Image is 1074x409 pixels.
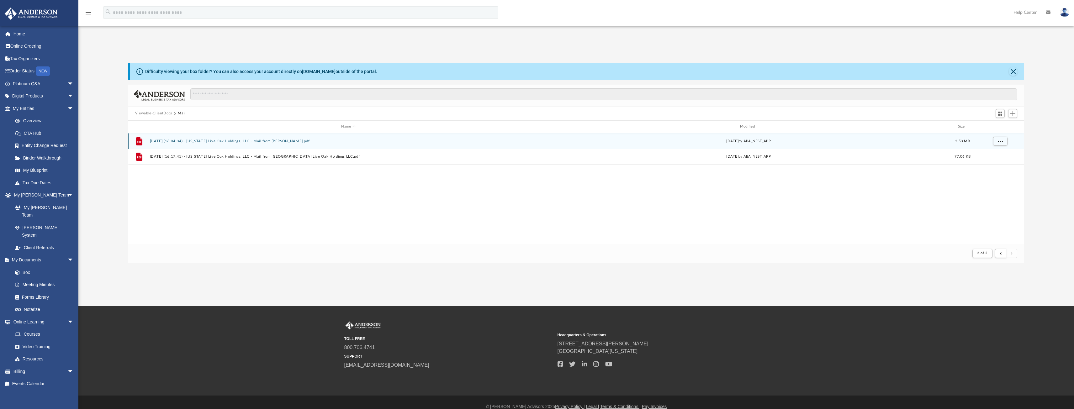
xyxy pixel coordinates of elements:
[178,111,186,116] button: Mail
[1008,109,1018,118] button: Add
[1060,8,1069,17] img: User Pic
[150,155,547,159] button: [DATE] (16:17:41) - [US_STATE] Live Oak Holdings, LLC - Mail from [GEOGRAPHIC_DATA] Live Oak Hold...
[150,139,547,143] button: [DATE] (16:04:34) - [US_STATE] Live Oak Holdings, LLC - Mail from [PERSON_NAME].pdf
[950,124,975,129] div: Size
[9,115,83,127] a: Overview
[4,365,83,378] a: Billingarrow_drop_down
[105,8,112,15] i: search
[642,404,667,409] a: Pay Invoices
[4,77,83,90] a: Platinum Q&Aarrow_drop_down
[4,254,80,266] a: My Documentsarrow_drop_down
[85,12,92,16] a: menu
[131,124,147,129] div: id
[85,9,92,16] i: menu
[550,154,947,160] div: [DATE] by ABA_NEST_APP
[9,152,83,164] a: Binder Walkthrough
[9,241,80,254] a: Client Referrals
[993,136,1007,146] button: More options
[972,249,992,258] button: 2 of 2
[67,365,80,378] span: arrow_drop_down
[4,52,83,65] a: Tax Organizers
[9,266,77,279] a: Box
[135,111,172,116] button: Viewable-ClientDocs
[67,90,80,103] span: arrow_drop_down
[9,127,83,139] a: CTA Hub
[558,332,766,338] small: Headquarters & Operations
[302,69,336,74] a: [DOMAIN_NAME]
[9,328,80,341] a: Courses
[996,109,1005,118] button: Switch to Grid View
[4,65,83,78] a: Order StatusNEW
[190,88,1017,100] input: Search files and folders
[558,349,638,354] a: [GEOGRAPHIC_DATA][US_STATE]
[600,404,641,409] a: Terms & Conditions |
[67,316,80,328] span: arrow_drop_down
[4,316,80,328] a: Online Learningarrow_drop_down
[128,133,1024,244] div: grid
[9,221,80,241] a: [PERSON_NAME] System
[550,138,947,144] div: [DATE] by ABA_NEST_APP
[4,40,83,53] a: Online Ordering
[4,28,83,40] a: Home
[4,90,83,102] a: Digital Productsarrow_drop_down
[67,102,80,115] span: arrow_drop_down
[36,66,50,76] div: NEW
[145,68,377,75] div: Difficulty viewing your box folder? You can also access your account directly on outside of the p...
[344,354,553,359] small: SUPPORT
[344,322,382,330] img: Anderson Advisors Platinum Portal
[978,124,1022,129] div: id
[9,340,77,353] a: Video Training
[4,378,83,390] a: Events Calendar
[9,139,83,152] a: Entity Change Request
[1009,67,1018,76] button: Close
[550,124,947,129] div: Modified
[344,336,553,342] small: TOLL FREE
[344,345,375,350] a: 800.706.4741
[9,176,83,189] a: Tax Due Dates
[9,353,80,365] a: Resources
[344,362,429,368] a: [EMAIL_ADDRESS][DOMAIN_NAME]
[67,189,80,202] span: arrow_drop_down
[9,279,80,291] a: Meeting Minutes
[955,155,971,158] span: 77.06 KB
[4,189,80,202] a: My [PERSON_NAME] Teamarrow_drop_down
[555,404,585,409] a: Privacy Policy |
[558,341,648,346] a: [STREET_ADDRESS][PERSON_NAME]
[67,254,80,267] span: arrow_drop_down
[9,303,80,316] a: Notarize
[9,164,80,177] a: My Blueprint
[149,124,547,129] div: Name
[586,404,599,409] a: Legal |
[955,139,970,143] span: 2.53 MB
[67,77,80,90] span: arrow_drop_down
[9,201,77,221] a: My [PERSON_NAME] Team
[977,251,987,255] span: 2 of 2
[9,291,77,303] a: Forms Library
[4,102,83,115] a: My Entitiesarrow_drop_down
[3,8,60,20] img: Anderson Advisors Platinum Portal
